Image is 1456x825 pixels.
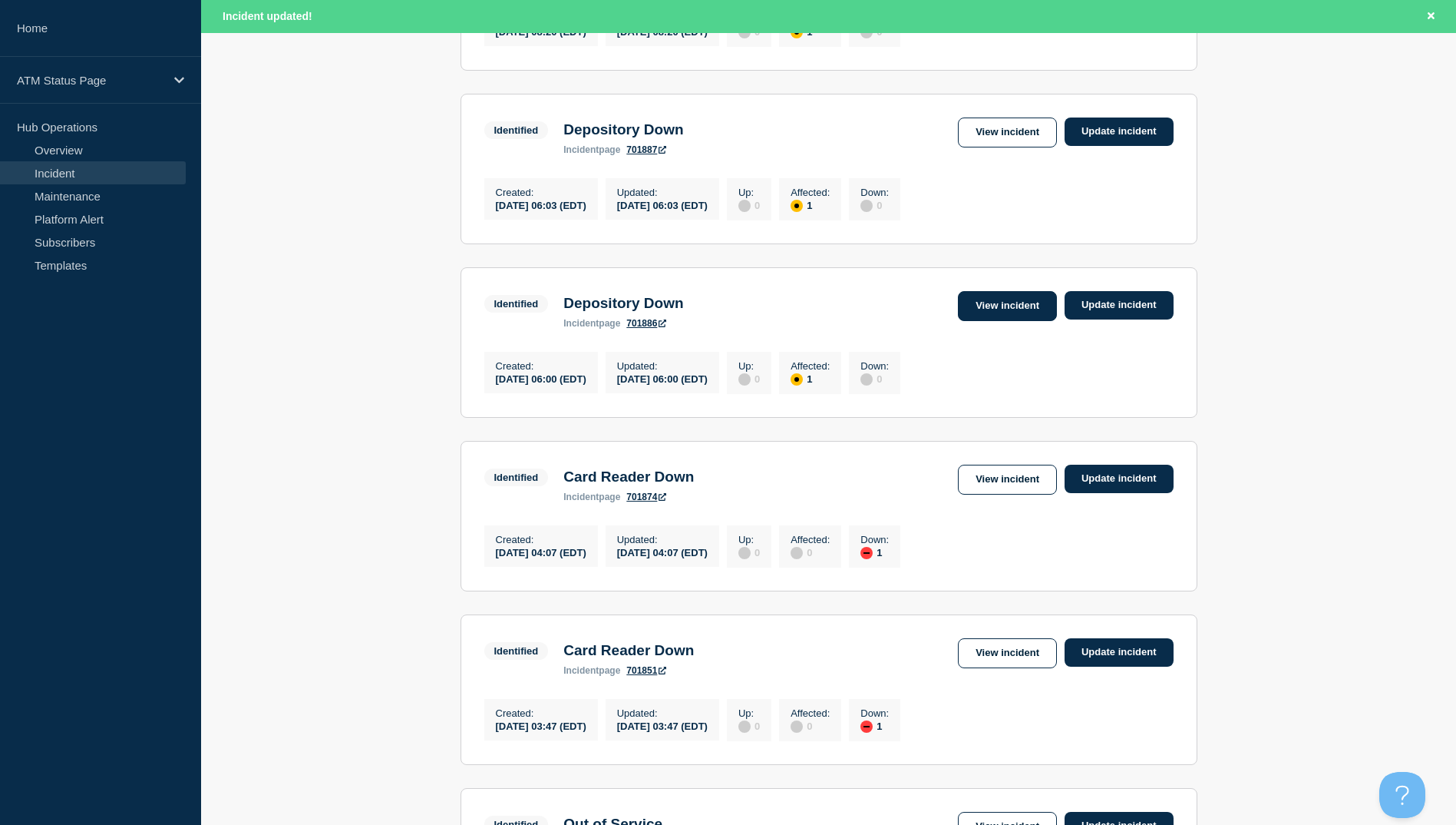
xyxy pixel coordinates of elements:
[738,198,760,212] div: 0
[617,187,708,198] p: Updated :
[738,187,760,198] p: Up :
[563,492,620,502] p: page
[791,534,830,545] p: Affected :
[617,198,708,211] div: [DATE] 06:03 (EDT)
[563,144,620,155] p: page
[791,200,803,212] div: affected
[738,707,760,719] p: Up :
[496,545,586,558] div: [DATE] 04:07 (EDT)
[738,200,751,212] div: disabled
[738,545,760,559] div: 0
[738,360,760,372] p: Up :
[1065,465,1174,493] a: Update incident
[496,360,586,372] p: Created :
[626,144,666,155] a: 701887
[860,198,889,212] div: 0
[496,372,586,385] div: [DATE] 06:00 (EDT)
[617,719,708,732] div: [DATE] 03:47 (EDT)
[1065,291,1174,320] a: Update incident
[791,719,830,733] div: 0
[626,665,666,676] a: 701851
[617,534,708,545] p: Updated :
[860,373,873,386] div: disabled
[738,719,760,733] div: 0
[484,469,549,486] span: Identified
[626,318,666,329] a: 701886
[738,721,751,733] div: disabled
[496,534,586,545] p: Created :
[484,121,549,139] span: Identified
[1065,638,1174,667] a: Update incident
[496,719,586,732] div: [DATE] 03:47 (EDT)
[1065,118,1174,146] a: Update incident
[617,707,708,719] p: Updated :
[496,198,586,211] div: [DATE] 06:03 (EDT)
[563,492,599,502] span: incident
[860,187,889,198] p: Down :
[958,118,1057,147] a: View incident
[958,638,1057,668] a: View incident
[860,360,889,372] p: Down :
[738,372,760,386] div: 0
[958,465,1057,495] a: View incident
[563,121,683,138] h3: Depository Down
[791,721,803,733] div: disabled
[223,10,312,22] span: Incident updated!
[860,547,873,559] div: down
[563,665,599,676] span: incident
[617,360,708,372] p: Updated :
[563,318,599,329] span: incident
[1379,772,1425,818] iframe: Help Scout Beacon - Open
[860,707,889,719] p: Down :
[860,545,889,559] div: 1
[563,144,599,155] span: incident
[563,318,620,329] p: page
[860,534,889,545] p: Down :
[484,295,549,313] span: Identified
[791,187,830,198] p: Affected :
[563,295,683,312] h3: Depository Down
[617,372,708,385] div: [DATE] 06:00 (EDT)
[860,721,873,733] div: down
[496,187,586,198] p: Created :
[496,707,586,719] p: Created :
[958,291,1057,321] a: View incident
[738,534,760,545] p: Up :
[791,545,830,559] div: 0
[860,372,889,386] div: 0
[563,469,694,485] h3: Card Reader Down
[791,372,830,386] div: 1
[791,707,830,719] p: Affected :
[1421,8,1441,25] button: Close banner
[791,198,830,212] div: 1
[738,373,751,386] div: disabled
[617,545,708,558] div: [DATE] 04:07 (EDT)
[791,547,803,559] div: disabled
[484,642,549,660] span: Identified
[738,547,751,559] div: disabled
[17,74,164,87] p: ATM Status Page
[626,492,666,502] a: 701874
[860,200,873,212] div: disabled
[563,642,694,659] h3: Card Reader Down
[563,665,620,676] p: page
[860,719,889,733] div: 1
[791,360,830,372] p: Affected :
[791,373,803,386] div: affected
